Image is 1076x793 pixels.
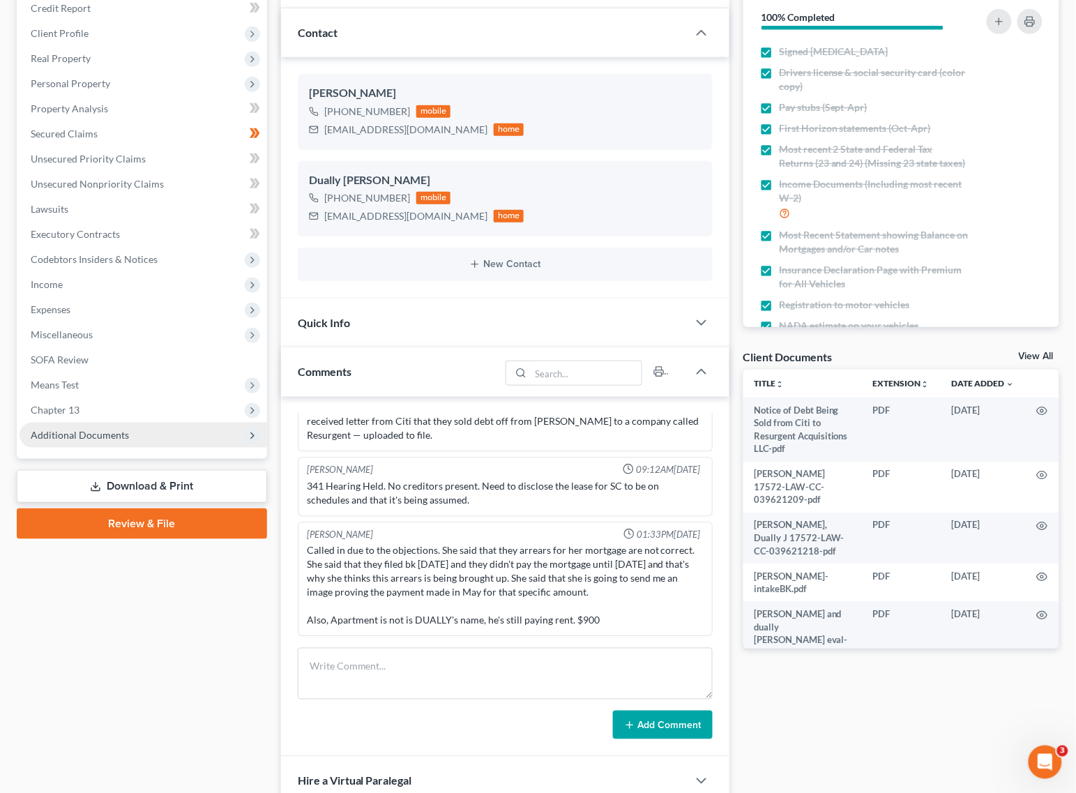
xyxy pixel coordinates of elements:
a: Review & File [17,508,267,539]
span: Income Documents (Including most recent W-2) [780,177,969,205]
div: mobile [416,192,451,204]
span: 3 [1057,746,1068,757]
span: Personal Property [31,77,110,89]
div: [EMAIL_ADDRESS][DOMAIN_NAME] [324,209,488,223]
a: Unsecured Nonpriority Claims [20,172,267,197]
span: Credit Report [31,2,91,14]
td: PDF [862,513,941,564]
span: Property Analysis [31,103,108,114]
span: Unsecured Nonpriority Claims [31,178,164,190]
span: NADA estimate on your vehicles [780,319,920,333]
div: received letter from Citi that they sold debt off from [PERSON_NAME] to a company called Resurgen... [307,415,704,443]
span: Secured Claims [31,128,98,139]
span: Registration to motor vehicles [780,298,910,312]
div: Client Documents [743,349,833,364]
div: [PHONE_NUMBER] [324,105,411,119]
span: Quick Info [298,316,350,329]
div: Called in due to the objections. She said that they arrears for her mortgage are not correct. She... [307,544,704,628]
div: Dually [PERSON_NAME] [309,172,702,189]
i: unfold_more [776,380,785,388]
button: New Contact [309,259,702,270]
span: Income [31,278,63,290]
span: Client Profile [31,27,89,39]
a: Download & Print [17,470,267,503]
iframe: Intercom live chat [1029,746,1062,779]
td: [PERSON_NAME], Dually J 17572-LAW-CC-039621218-pdf [743,513,862,564]
a: Executory Contracts [20,222,267,247]
a: Extensionunfold_more [873,378,930,388]
div: [PERSON_NAME] [307,529,373,542]
div: 341 Hearing Held. No creditors present. Need to disclose the lease for SC to be on schedules and ... [307,480,704,508]
a: Lawsuits [20,197,267,222]
span: 01:33PM[DATE] [637,529,701,542]
a: Secured Claims [20,121,267,146]
span: Signed [MEDICAL_DATA] [780,45,888,59]
div: [PERSON_NAME] [309,85,702,102]
div: home [494,210,524,222]
span: Codebtors Insiders & Notices [31,253,158,265]
span: SOFA Review [31,354,89,365]
span: Most recent 2 State and Federal Tax Returns (23 and 24) (Missing 23 state taxes) [780,142,969,170]
a: Titleunfold_more [755,378,785,388]
td: [PERSON_NAME]-intakeBK.pdf [743,564,862,602]
span: Most Recent Statement showing Balance on Mortgages and/or Car notes [780,228,969,256]
span: Executory Contracts [31,228,120,240]
td: [DATE] [941,513,1026,564]
span: 09:12AM[DATE] [637,464,701,477]
span: Additional Documents [31,429,129,441]
td: Notice of Debt Being Sold from Citi to Resurgent Acquisitions LLC-pdf [743,398,862,462]
td: [DATE] [941,398,1026,462]
a: Unsecured Priority Claims [20,146,267,172]
span: First Horizon statements (Oct-Apr) [780,121,932,135]
span: Hire a Virtual Paralegal [298,774,412,787]
td: PDF [862,398,941,462]
td: [DATE] [941,564,1026,602]
span: Miscellaneous [31,328,93,340]
span: Drivers license & social security card (color copy) [780,66,969,93]
td: [PERSON_NAME] 17572-LAW-CC-039621209-pdf [743,462,862,513]
span: Chapter 13 [31,404,79,416]
a: View All [1019,352,1054,361]
span: Means Test [31,379,79,391]
span: Comments [298,365,351,378]
div: [PERSON_NAME] [307,464,373,477]
td: PDF [862,564,941,602]
button: Add Comment [613,711,713,740]
span: Insurance Declaration Page with Premium for All Vehicles [780,263,969,291]
a: Date Added expand_more [952,378,1015,388]
a: SOFA Review [20,347,267,372]
td: [DATE] [941,601,1026,665]
i: expand_more [1006,380,1015,388]
span: Pay stubs (Sept-Apr) [780,100,868,114]
span: Contact [298,26,338,39]
td: [PERSON_NAME] and dually [PERSON_NAME] eval-pdf [743,601,862,665]
div: [PHONE_NUMBER] [324,191,411,205]
td: PDF [862,601,941,665]
td: [DATE] [941,462,1026,513]
td: PDF [862,462,941,513]
span: Real Property [31,52,91,64]
div: [EMAIL_ADDRESS][DOMAIN_NAME] [324,123,488,137]
input: Search... [531,361,642,385]
span: Unsecured Priority Claims [31,153,146,165]
span: Lawsuits [31,203,68,215]
div: mobile [416,105,451,118]
i: unfold_more [921,380,930,388]
strong: 100% Completed [761,11,835,23]
a: Property Analysis [20,96,267,121]
span: Expenses [31,303,70,315]
div: home [494,123,524,136]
